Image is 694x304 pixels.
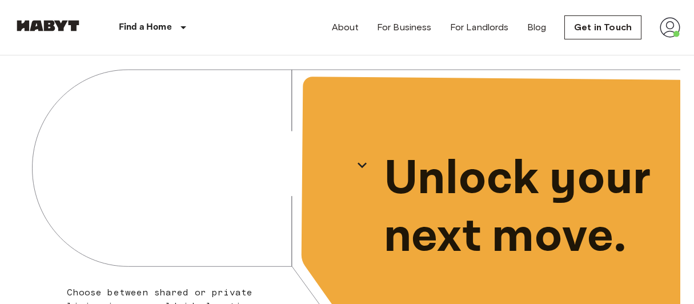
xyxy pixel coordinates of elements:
[527,21,547,34] a: Blog
[119,21,172,34] p: Find a Home
[450,21,509,34] a: For Landlords
[384,150,663,266] p: Unlock your next move.
[332,21,359,34] a: About
[14,20,82,31] img: Habyt
[660,17,680,38] img: avatar
[377,21,432,34] a: For Business
[564,15,641,39] a: Get in Touch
